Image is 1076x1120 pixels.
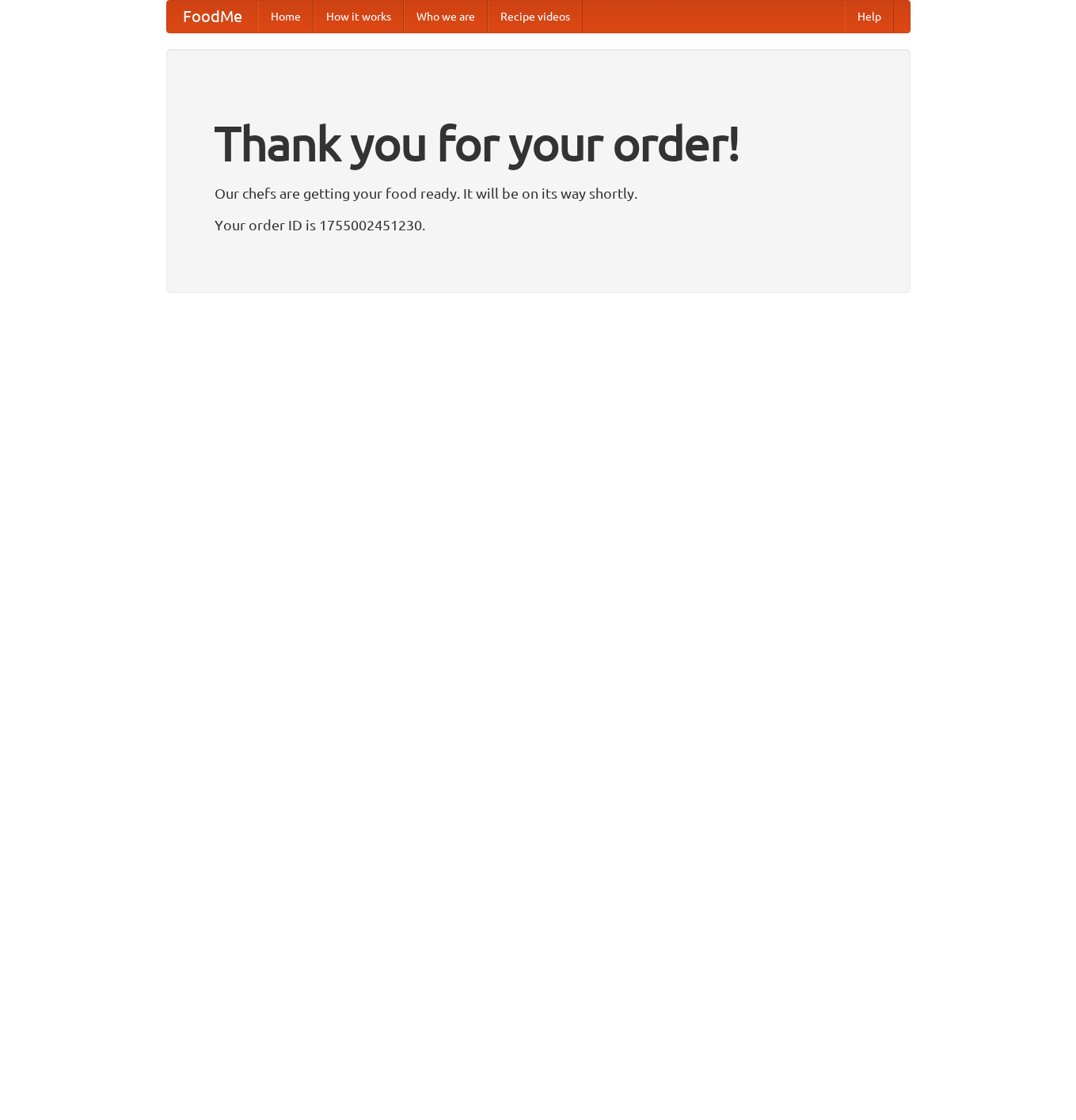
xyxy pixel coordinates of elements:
a: How it works [314,1,404,32]
p: Your order ID is 1755002451230. [215,213,862,237]
a: FoodMe [167,1,258,32]
p: Our chefs are getting your food ready. It will be on its way shortly. [215,181,862,205]
a: Recipe videos [488,1,583,32]
h1: Thank you for your order! [215,105,862,181]
a: Help [845,1,894,32]
a: Who we are [404,1,488,32]
a: Home [258,1,314,32]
